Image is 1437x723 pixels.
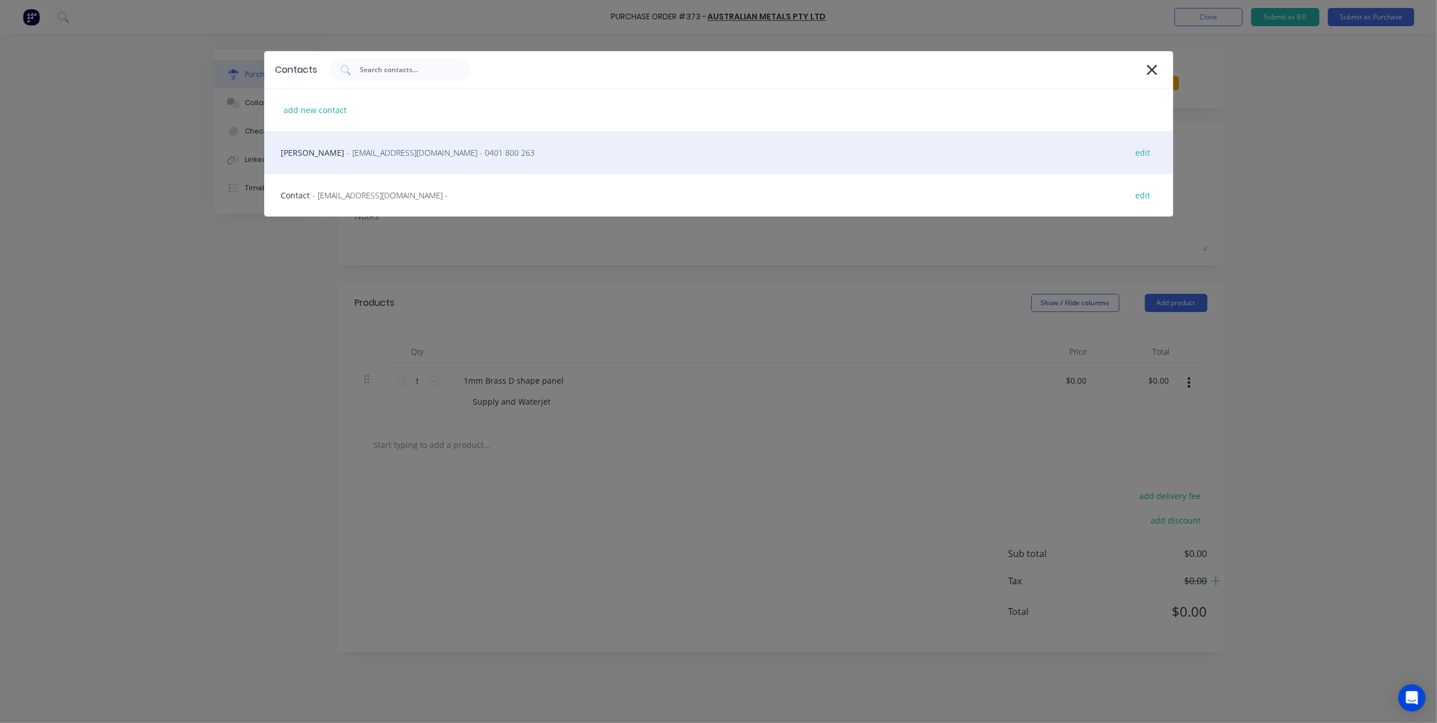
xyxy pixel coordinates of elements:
div: edit [1130,186,1156,204]
div: Contacts [276,63,318,77]
div: Open Intercom Messenger [1398,684,1426,712]
div: edit [1130,144,1156,161]
span: - [EMAIL_ADDRESS][DOMAIN_NAME] - [313,189,448,201]
span: - [EMAIL_ADDRESS][DOMAIN_NAME] - 0401 800 263 [348,147,535,159]
div: add new contact [278,101,353,119]
input: Search contacts... [359,64,453,76]
div: Contact [264,174,1173,217]
div: [PERSON_NAME] [264,131,1173,174]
